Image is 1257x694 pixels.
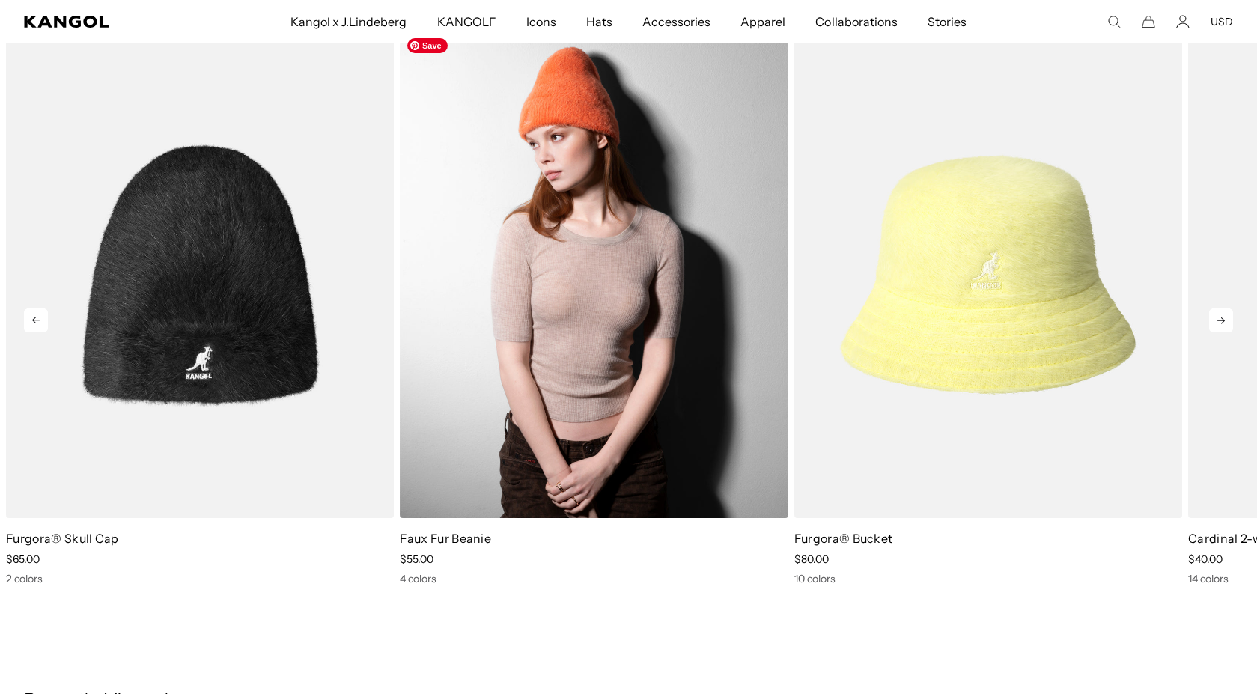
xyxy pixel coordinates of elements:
[788,31,1182,585] div: 3 of 5
[1107,15,1121,28] summary: Search here
[400,553,433,566] span: $55.00
[6,553,40,566] span: $65.00
[400,572,788,585] div: 4 colors
[1188,553,1223,566] span: $40.00
[400,31,788,518] img: Faux Fur Beanie
[794,572,1182,585] div: 10 colors
[1211,15,1233,28] button: USD
[407,38,448,53] span: Save
[6,531,119,546] a: Furgora® Skull Cap
[6,31,394,518] img: Furgora® Skull Cap
[400,531,491,546] a: Faux Fur Beanie
[24,16,192,28] a: Kangol
[6,572,394,585] div: 2 colors
[794,531,893,546] a: Furgora® Bucket
[794,31,1182,518] img: Furgora® Bucket
[1142,15,1155,28] button: Cart
[1176,15,1190,28] a: Account
[394,31,788,585] div: 2 of 5
[794,553,829,566] span: $80.00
